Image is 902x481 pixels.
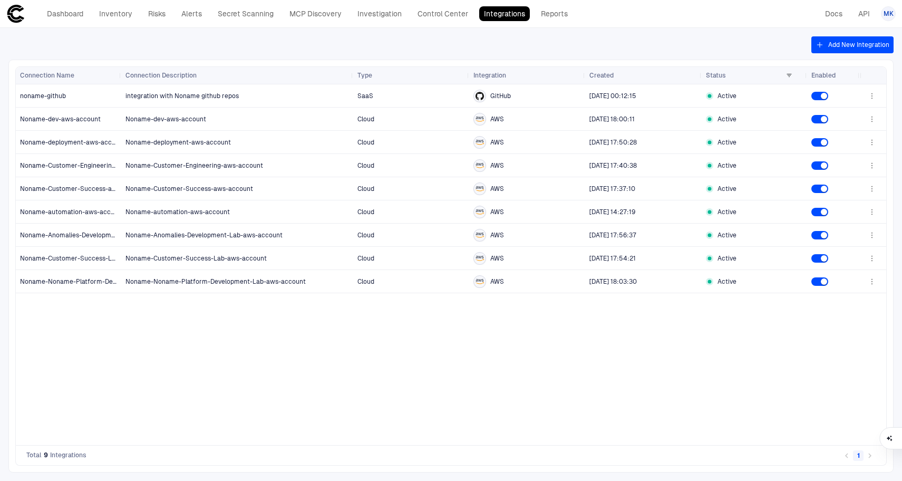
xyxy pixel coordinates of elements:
[536,6,573,21] a: Reports
[717,161,736,170] span: Active
[490,231,504,239] span: AWS
[213,6,278,21] a: Secret Scanning
[589,232,636,239] span: [DATE] 17:56:37
[20,161,118,170] span: Noname-Customer-Engineering-aws-account
[717,92,736,100] span: Active
[476,115,484,123] div: AWS
[589,208,635,216] span: [DATE] 14:27:19
[476,161,484,170] div: AWS
[20,208,118,216] span: Noname-automation-aws-account
[717,138,736,147] span: Active
[94,6,137,21] a: Inventory
[20,115,101,123] span: Noname-dev-aws-account
[20,71,74,80] span: Connection Name
[717,254,736,263] span: Active
[490,138,504,147] span: AWS
[125,71,197,80] span: Connection Description
[589,116,635,123] span: [DATE] 18:00:11
[717,231,736,239] span: Active
[44,451,48,459] span: 9
[413,6,473,21] a: Control Center
[357,162,374,169] span: Cloud
[125,116,206,123] span: Noname-dev-aws-account
[476,92,484,100] div: GitHub
[884,9,894,18] span: MK
[125,162,263,169] span: Noname-Customer-Engineering-aws-account
[125,232,283,239] span: Noname-Anomalies-Development-Lab-aws-account
[476,208,484,216] div: AWS
[881,6,896,21] button: MK
[476,138,484,147] div: AWS
[20,277,118,286] span: Noname-Noname-Platform-Development-Lab-aws-account
[125,208,230,216] span: Noname-automation-aws-account
[811,36,894,53] button: Add New Integration
[841,449,876,461] nav: pagination navigation
[717,185,736,193] span: Active
[20,138,118,147] span: Noname-deployment-aws-account
[476,231,484,239] div: AWS
[490,161,504,170] span: AWS
[125,278,306,285] span: Noname-Noname-Platform-Development-Lab-aws-account
[717,277,736,286] span: Active
[490,115,504,123] span: AWS
[125,92,239,100] span: integration with Noname github repos
[20,92,66,100] span: noname-github
[589,139,637,146] span: [DATE] 17:50:28
[177,6,207,21] a: Alerts
[717,115,736,123] span: Active
[476,277,484,286] div: AWS
[717,208,736,216] span: Active
[589,71,614,80] span: Created
[357,185,374,193] span: Cloud
[589,92,636,100] span: [DATE] 00:12:15
[50,451,86,459] span: Integrations
[20,254,118,263] span: Noname-Customer-Success-Lab-aws-account
[357,255,374,262] span: Cloud
[125,139,231,146] span: Noname-deployment-aws-account
[820,6,847,21] a: Docs
[20,185,118,193] span: Noname-Customer-Success-aws-account
[589,162,637,169] span: [DATE] 17:40:38
[26,451,42,459] span: Total
[706,71,726,80] span: Status
[589,185,635,193] span: [DATE] 17:37:10
[476,254,484,263] div: AWS
[490,254,504,263] span: AWS
[357,278,374,285] span: Cloud
[357,116,374,123] span: Cloud
[490,92,511,100] span: GitHub
[357,232,374,239] span: Cloud
[125,255,267,262] span: Noname-Customer-Success-Lab-aws-account
[357,92,373,100] span: SaaS
[473,71,506,80] span: Integration
[589,255,636,262] span: [DATE] 17:54:21
[479,6,530,21] a: Integrations
[490,277,504,286] span: AWS
[853,450,864,461] button: page 1
[476,185,484,193] div: AWS
[811,71,836,80] span: Enabled
[357,139,374,146] span: Cloud
[490,185,504,193] span: AWS
[20,231,118,239] span: Noname-Anomalies-Development-Lab-aws-account
[853,6,875,21] a: API
[143,6,170,21] a: Risks
[357,71,372,80] span: Type
[490,208,504,216] span: AWS
[285,6,346,21] a: MCP Discovery
[125,185,253,193] span: Noname-Customer-Success-aws-account
[589,278,637,285] span: [DATE] 18:03:30
[357,208,374,216] span: Cloud
[353,6,406,21] a: Investigation
[42,6,88,21] a: Dashboard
